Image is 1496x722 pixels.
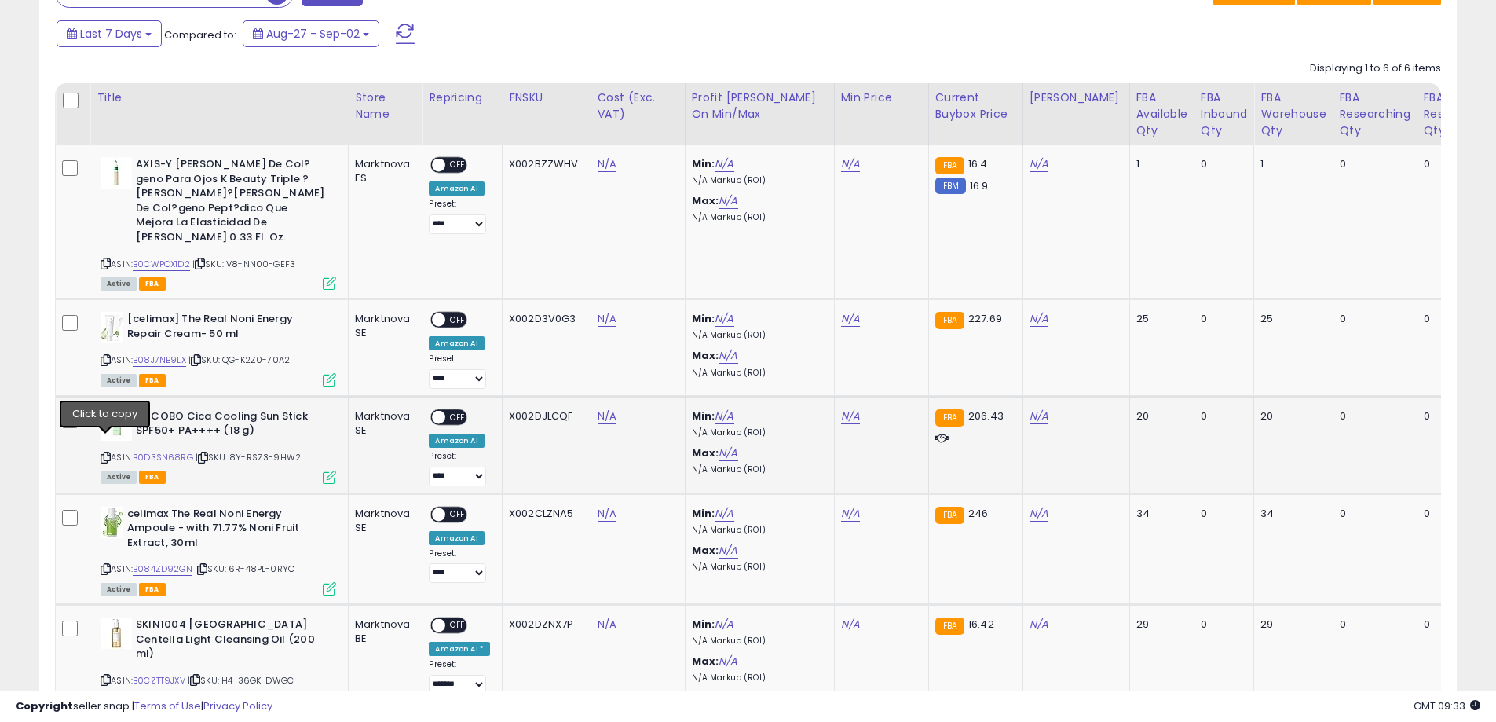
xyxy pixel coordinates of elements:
div: 0 [1424,312,1471,326]
a: N/A [841,156,860,172]
span: | SKU: 6R-48PL-0RYO [195,563,294,575]
b: Min: [692,311,715,326]
span: OFF [446,411,471,424]
div: 25 [1260,312,1320,326]
a: N/A [841,409,860,424]
img: 21glp-B4qbL._SL40_.jpg [101,157,132,189]
b: Min: [692,617,715,632]
div: 0 [1201,507,1242,521]
div: Marktnova SE [355,409,410,438]
div: Amazon AI [429,336,484,350]
span: All listings currently available for purchase on Amazon [101,374,137,387]
p: N/A Markup (ROI) [692,330,822,341]
div: Store Name [355,90,415,123]
p: N/A Markup (ROI) [692,212,822,223]
a: N/A [719,543,737,559]
span: Aug-27 - Sep-02 [266,26,360,42]
span: 2025-09-10 09:33 GMT [1414,698,1480,713]
a: N/A [719,445,737,461]
div: FBA inbound Qty [1201,90,1248,139]
b: Min: [692,156,715,171]
small: FBA [935,618,964,635]
img: 21UQLxLvO1L._SL40_.jpg [101,409,132,441]
a: N/A [598,409,616,424]
a: Terms of Use [134,698,201,713]
a: N/A [598,311,616,327]
span: | SKU: QG-K2Z0-70A2 [188,354,290,366]
span: Compared to: [164,27,236,42]
div: Preset: [429,354,490,389]
a: N/A [715,506,733,522]
span: Last 7 Days [80,26,142,42]
div: 0 [1424,507,1471,521]
p: N/A Markup (ROI) [692,427,822,438]
a: N/A [841,506,860,522]
img: 31IQOSDgQqL._SL40_.jpg [101,618,132,649]
div: Preset: [429,548,490,584]
span: All listings currently available for purchase on Amazon [101,583,137,596]
div: Current Buybox Price [935,90,1016,123]
a: N/A [715,156,733,172]
div: Marktnova BE [355,618,410,646]
div: ASIN: [101,312,336,385]
a: B0CZTT9JXV [133,674,185,687]
b: Max: [692,654,719,669]
a: N/A [719,193,737,209]
div: 0 [1201,409,1242,423]
div: Cost (Exc. VAT) [598,90,679,123]
div: ASIN: [101,507,336,594]
div: seller snap | | [16,699,272,714]
div: 29 [1136,618,1182,632]
span: 16.9 [970,178,989,193]
div: X002CLZNA5 [509,507,579,521]
div: Profit [PERSON_NAME] on Min/Max [692,90,828,123]
div: Marktnova SE [355,507,410,535]
div: 0 [1340,507,1405,521]
small: FBA [935,157,964,174]
a: N/A [841,311,860,327]
a: N/A [719,654,737,669]
a: N/A [715,311,733,327]
img: 31Df-etNJyL._SL40_.jpg [101,507,123,538]
p: N/A Markup (ROI) [692,368,822,379]
small: FBA [935,507,964,524]
p: N/A Markup (ROI) [692,175,822,186]
a: B0D3SN68RG [133,451,193,464]
div: Preset: [429,659,490,695]
b: SKIN1004 [GEOGRAPHIC_DATA] Centella Light Cleansing Oil (200 ml) [136,618,327,665]
a: B084ZD92GN [133,563,192,576]
span: FBA [139,277,166,291]
b: celimax The Real Noni Energy Ampoule - with 71.77% Noni Fruit Extract, 30ml [127,507,318,555]
a: N/A [1030,409,1048,424]
span: 227.69 [968,311,1002,326]
a: N/A [598,156,616,172]
span: 206.43 [968,409,1004,423]
div: 0 [1340,618,1405,632]
b: Max: [692,348,719,363]
b: Min: [692,506,715,521]
b: Max: [692,193,719,208]
b: Max: [692,445,719,460]
div: Amazon AI [429,531,484,545]
a: N/A [1030,156,1048,172]
a: Privacy Policy [203,698,272,713]
b: Max: [692,543,719,558]
p: N/A Markup (ROI) [692,562,822,573]
div: 0 [1201,312,1242,326]
div: 0 [1201,618,1242,632]
img: 316HNk-feEL._SL40_.jpg [101,312,123,343]
p: N/A Markup (ROI) [692,464,822,475]
small: FBA [935,409,964,427]
a: N/A [715,617,733,632]
div: 20 [1136,409,1182,423]
div: 0 [1340,312,1405,326]
div: 0 [1201,157,1242,171]
div: X002DJLCQF [509,409,579,423]
a: B08J7NB9LX [133,354,186,367]
a: N/A [598,617,616,632]
div: [PERSON_NAME] [1030,90,1123,106]
span: OFF [446,313,471,327]
div: FBA Available Qty [1136,90,1187,139]
a: N/A [1030,617,1048,632]
div: Marktnova ES [355,157,410,185]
